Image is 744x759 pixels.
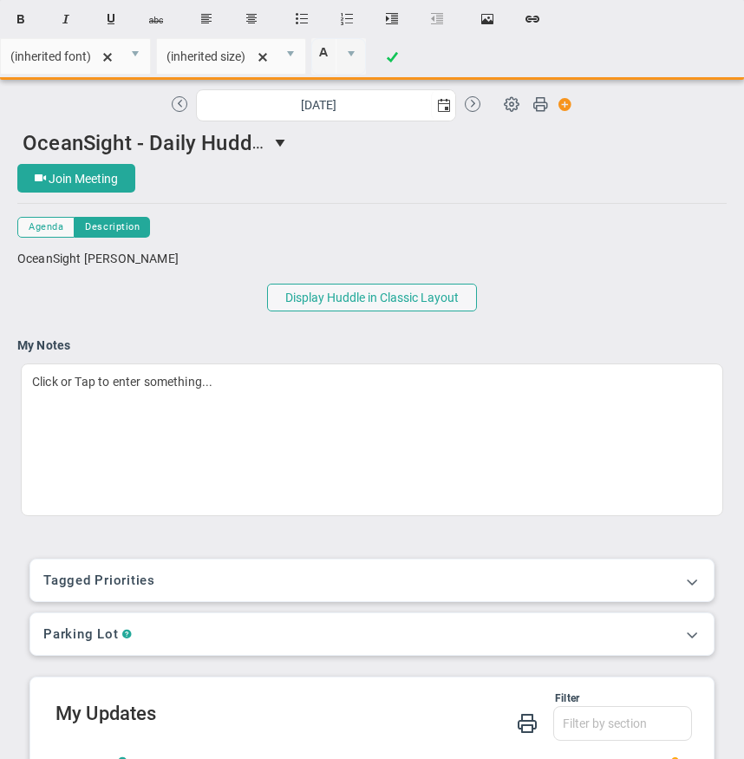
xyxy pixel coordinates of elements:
button: Italic [45,3,87,36]
h4: My Notes [17,337,727,353]
h3: Tagged Priorities [43,573,701,588]
span: select [121,39,150,74]
h3: Parking Lot [43,626,118,642]
button: Align text left [186,3,227,36]
button: Insert hyperlink [512,3,553,36]
span: select [336,39,365,74]
span: Huddle Settings [495,87,528,120]
span: select [276,39,305,74]
span: Print Huddle [532,95,548,120]
a: Done! [371,42,413,75]
h2: My Updates [55,706,692,725]
span: select [267,128,297,157]
button: Strikethrough [135,3,177,36]
button: Indent [371,3,413,36]
input: Font Size [157,39,277,74]
button: Description [75,217,150,238]
span: Action Button [550,93,572,116]
button: Insert unordered list [281,3,323,36]
div: Click or Tap to enter something... [21,363,723,516]
button: Center text [231,3,272,36]
button: Insert image [467,3,508,36]
button: Insert ordered list [326,3,368,36]
span: Join Meeting [49,172,118,186]
span: OceanSight - Daily Huddle [23,128,269,155]
button: Agenda [17,217,75,238]
span: OceanSight [PERSON_NAME] [17,252,179,265]
button: Underline [90,3,132,36]
input: Font Name [1,39,121,74]
div: Filter [55,690,579,706]
span: Description [85,219,140,234]
span: Agenda [29,219,63,234]
span: Current selected color is rgba(255, 255, 255, 0) [311,38,366,75]
span: Print My Huddle Updates [517,711,538,733]
button: Join Meeting [17,164,135,193]
button: Display Huddle in Classic Layout [267,284,477,311]
span: select [431,90,455,121]
input: Filter by section [554,707,691,740]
